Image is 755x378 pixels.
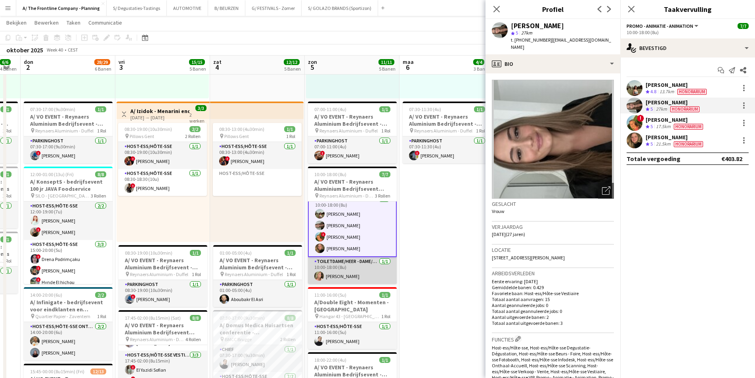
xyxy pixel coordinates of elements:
[308,102,397,163] app-job-card: 07:00-11:00 (4u)1/1A/ VO EVENT - Reynaers Aluminium Bedrijfsevent - PARKING LEVERANCIERS - 29/09 ...
[314,106,346,112] span: 07:00-11:00 (4u)
[511,37,552,43] span: t. [PHONE_NUMBER]
[738,23,749,29] span: 7/7
[97,313,106,319] span: 1 Rol
[403,102,491,163] app-job-card: 07:30-11:30 (4u)1/1A/ VO EVENT - Reynaers Aluminium Bedrijfsevent - PARKING LEVERANCIERS - 29/09 ...
[308,299,397,313] h3: A/Double Eight - Momenten - [GEOGRAPHIC_DATA]
[308,194,397,257] app-card-role: Promo - Animatie - Animation4/410:00-18:00 (8u)[PERSON_NAME][PERSON_NAME]![PERSON_NAME][PERSON_NAME]
[130,107,189,115] h3: A/ Izidok - Menarini endocrinologie - 03+04/10/2025
[213,257,302,271] h3: A/ VO EVENT - Reynaers Aluminium Bedrijfsevent - PARKING LEVERANCIERS - 29/09 tem 06/10
[0,236,11,242] span: 1/1
[125,315,181,321] span: 17:45-02:00 (8u15min) (Sat)
[107,0,167,16] button: S/ Degustaties-Tastings
[225,156,230,161] span: !
[650,141,653,147] span: 5
[378,59,394,65] span: 11/11
[189,59,205,65] span: 15/15
[36,227,41,232] span: !
[0,106,11,112] span: 1/1
[24,102,113,163] div: 07:30-17:00 (9u30min)1/1A/ VO EVENT - Reynaers Aluminium Bedrijfsevent - PARKING LEVERANCIERS - 2...
[650,88,656,94] span: 4.8
[24,240,113,290] app-card-role: Host-ess/Hôte-sse3/315:00-20:00 (5u)!Drena Podrimçaku![PERSON_NAME]!Hynde El hichou
[212,63,222,72] span: 4
[130,133,154,139] span: Pillows Gent
[637,115,644,122] span: !
[308,322,397,349] app-card-role: Host-ess/Hôte-sse1/111:00-16:00 (5u)[PERSON_NAME]
[474,66,490,72] div: 3 Banen
[220,315,265,321] span: 07:30-17:00 (9u30min)
[119,245,207,307] app-job-card: 08:30-19:00 (10u30min)1/1A/ VO EVENT - Reynaers Aluminium Bedrijfsevent - PARKING LEVERANCIERS - ...
[669,106,701,113] div: Medewerker heeft andere verloning dan de standaardverloning voor deze functie
[125,250,172,256] span: 08:30-19:00 (10u30min)
[245,0,302,16] button: G/ FESTIVALS - Zomer
[30,368,84,374] span: 15:45-00:00 (8u15min) (Fri)
[225,336,252,342] span: BMCC Brugge
[319,313,381,319] span: Hangar 43 - [GEOGRAPHIC_DATA]
[90,368,106,374] span: 12/13
[208,0,245,16] button: B/ BEURZEN
[307,63,317,72] span: 5
[24,167,113,284] app-job-card: 12:00-01:00 (13u) (Fri)8/8A/ KonseptS - bedrijfsevent 100 jr JAVA Foodservice SILO - [GEOGRAPHIC_...
[190,315,201,321] span: 8/8
[189,66,206,72] div: 5 Banen
[24,299,113,313] h3: A/ Infinigate - bedrijfsevent voor eindklanten en resellers
[654,106,669,113] div: 27km
[627,155,680,163] div: Totale vergoeding
[492,80,614,199] img: Crew avatar of foto
[225,271,283,277] span: Reynaers Aluminium - Duffel
[285,250,296,256] span: 1/1
[314,292,346,298] span: 11:00-16:00 (5u)
[130,115,189,121] div: [DATE] → [DATE]
[379,292,390,298] span: 1/1
[414,128,472,134] span: Reynaers Aluminium - Duffel
[2,258,11,264] span: 1 Rol
[650,106,653,112] span: 5
[131,365,136,370] span: !
[321,232,326,237] span: !
[189,111,206,124] div: 2 werken
[511,22,564,29] div: [PERSON_NAME]
[485,54,620,73] div: Bio
[213,142,302,169] app-card-role: Host-ess/Hôte-sse1/108:30-13:00 (4u30min)![PERSON_NAME]
[219,126,264,132] span: 08:30-13:00 (4u30min)
[34,19,59,26] span: Bewerken
[409,106,441,112] span: 07:30-11:30 (4u)
[627,29,749,35] div: 10:00-18:00 (8u)
[674,124,703,130] span: Honorarium
[213,169,302,196] app-card-role-placeholder: Host-ess/Hôte-sse
[35,193,91,199] span: SILO - [GEOGRAPHIC_DATA]
[672,141,705,148] div: Medewerker heeft andere verloning dan de standaardverloning voor deze functie
[213,123,302,196] div: 08:30-13:00 (4u30min)1/1 Pillows Gent1 RolHost-ess/Hôte-sse1/108:30-13:00 (4u30min)![PERSON_NAME]...
[492,208,505,214] span: Vrouw
[119,322,207,336] h3: A/ VO EVENT - Reynaers Aluminium Bedrijfsevent (02+03+05/10)
[130,183,135,188] span: !
[672,123,705,130] div: Medewerker heeft andere verloning dan de standaardverloning voor deze functie
[118,123,207,196] div: 08:30-19:00 (10u30min)2/2 Pillows Gent2 RollenHost-ess/Hôte-sse1/108:30-19:00 (10u30min)![PERSON_...
[284,66,301,72] div: 5 Banen
[677,89,707,95] span: Honorarium
[85,17,125,28] a: Communicatie
[308,167,397,284] app-job-card: 10:00-18:00 (8u)7/7A/ VO EVENT - Reynaers Aluminium Bedrijfsevent (02+03+05/10) Reynaers Aluminiu...
[118,142,207,169] app-card-role: Host-ess/Hôte-sse1/108:30-19:00 (10u30min)![PERSON_NAME]
[492,302,614,308] p: Aantal geannuleerde jobs: 0
[24,136,113,163] app-card-role: Parkinghost1/107:30-17:00 (9u30min)![PERSON_NAME]
[118,169,207,196] app-card-role: Host-ess/Hôte-sse1/108:30-18:30 (10u)![PERSON_NAME]
[284,59,300,65] span: 12/12
[95,292,106,298] span: 2/2
[403,113,491,127] h3: A/ VO EVENT - Reynaers Aluminium Bedrijfsevent - PARKING LEVERANCIERS - 29/09 tem 06/10
[35,128,94,134] span: Reynaers Aluminium - Duffel
[485,4,620,14] h3: Profiel
[213,245,302,307] div: 01:00-05:00 (4u)1/1A/ VO EVENT - Reynaers Aluminium Bedrijfsevent - PARKING LEVERANCIERS - 29/09 ...
[492,278,614,284] p: Eerste ervaring: [DATE]
[415,151,420,155] span: !
[91,193,106,199] span: 3 Rollen
[95,171,106,177] span: 8/8
[190,250,201,256] span: 1/1
[24,201,113,240] app-card-role: Host-ess/Hôte-sse2/212:00-19:00 (7u)[PERSON_NAME]![PERSON_NAME]
[287,271,296,277] span: 1 Rol
[94,59,110,65] span: 28/29
[119,280,207,307] app-card-role: Parkinghost1/108:30-19:00 (10u30min)![PERSON_NAME]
